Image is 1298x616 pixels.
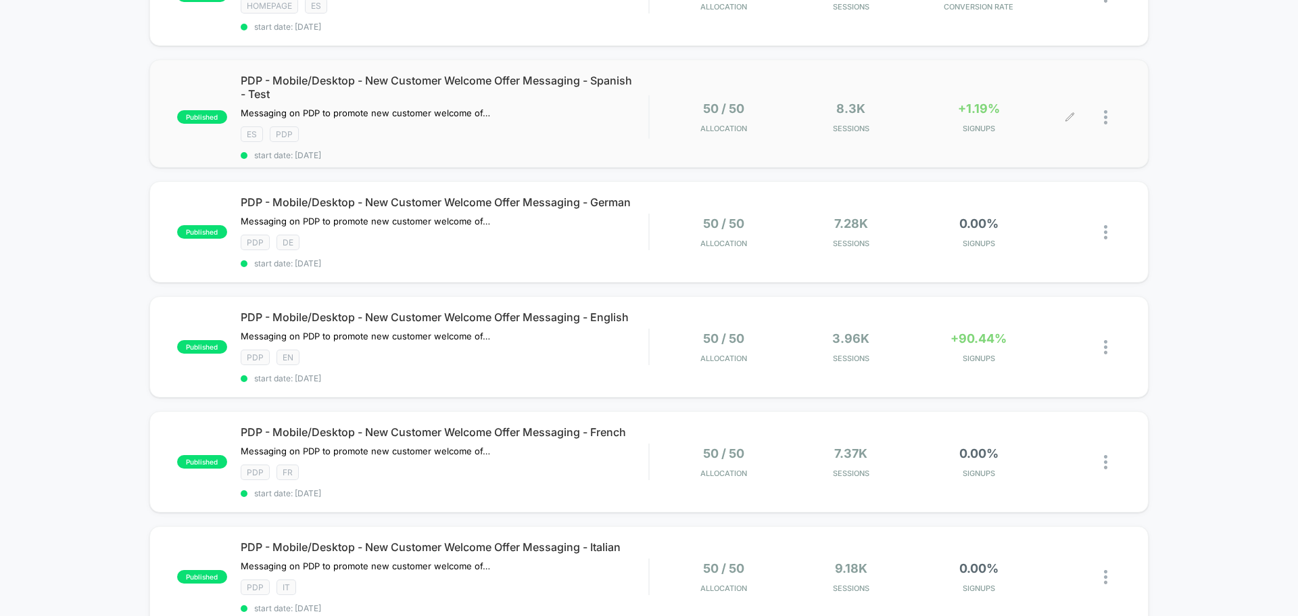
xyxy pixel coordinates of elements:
span: 0.00% [959,216,999,231]
span: Allocation [700,239,747,248]
span: Messaging on PDP to promote new customer welcome offer, this only shows to users who have not pur... [241,108,491,118]
span: Allocation [700,2,747,11]
img: close [1104,570,1107,584]
span: Messaging on PDP to promote new customer welcome offer, this only shows to users who have not pur... [241,446,491,456]
span: 3.96k [832,331,869,346]
span: CONVERSION RATE [918,2,1039,11]
span: published [177,455,227,469]
span: published [177,570,227,584]
span: +1.19% [958,101,1000,116]
span: 9.18k [835,561,867,575]
span: PDP - Mobile/Desktop - New Customer Welcome Offer Messaging - English [241,310,648,324]
span: FR [277,465,299,480]
span: 50 / 50 [703,216,744,231]
span: 7.37k [834,446,867,460]
span: Sessions [791,239,912,248]
span: PDP - Mobile/Desktop - New Customer Welcome Offer Messaging - Spanish - Test [241,74,648,101]
span: 0.00% [959,446,999,460]
span: PDP [241,350,270,365]
span: PDP [241,235,270,250]
span: start date: [DATE] [241,373,648,383]
span: EN [277,350,299,365]
span: PDP - Mobile/Desktop - New Customer Welcome Offer Messaging - German [241,195,648,209]
span: Allocation [700,354,747,363]
span: DE [277,235,299,250]
span: 50 / 50 [703,101,744,116]
span: Sessions [791,124,912,133]
img: close [1104,225,1107,239]
span: Allocation [700,469,747,478]
span: Messaging on PDP to promote new customer welcome offer, this only shows to users who have not pur... [241,331,491,341]
span: start date: [DATE] [241,258,648,268]
span: start date: [DATE] [241,22,648,32]
span: SIGNUPS [918,584,1039,593]
span: ES [241,126,263,142]
span: Messaging on PDP to promote new customer welcome offer, this only shows to users who have not pur... [241,561,491,571]
span: Sessions [791,354,912,363]
span: Allocation [700,124,747,133]
span: Messaging on PDP to promote new customer welcome offer, this only shows to users who have not pur... [241,216,491,227]
span: 7.28k [834,216,868,231]
span: Sessions [791,2,912,11]
span: published [177,225,227,239]
img: close [1104,110,1107,124]
span: 50 / 50 [703,561,744,575]
span: PDP [241,579,270,595]
span: SIGNUPS [918,239,1039,248]
span: PDP [241,465,270,480]
img: close [1104,340,1107,354]
span: 8.3k [836,101,865,116]
span: SIGNUPS [918,354,1039,363]
span: published [177,340,227,354]
span: start date: [DATE] [241,603,648,613]
span: PDP - Mobile/Desktop - New Customer Welcome Offer Messaging - Italian [241,540,648,554]
span: 50 / 50 [703,446,744,460]
span: IT [277,579,296,595]
span: Allocation [700,584,747,593]
span: SIGNUPS [918,124,1039,133]
span: +90.44% [951,331,1007,346]
span: PDP [270,126,299,142]
span: published [177,110,227,124]
span: start date: [DATE] [241,488,648,498]
span: 50 / 50 [703,331,744,346]
span: 0.00% [959,561,999,575]
span: Sessions [791,469,912,478]
span: Sessions [791,584,912,593]
span: SIGNUPS [918,469,1039,478]
img: close [1104,455,1107,469]
span: PDP - Mobile/Desktop - New Customer Welcome Offer Messaging - French [241,425,648,439]
span: start date: [DATE] [241,150,648,160]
